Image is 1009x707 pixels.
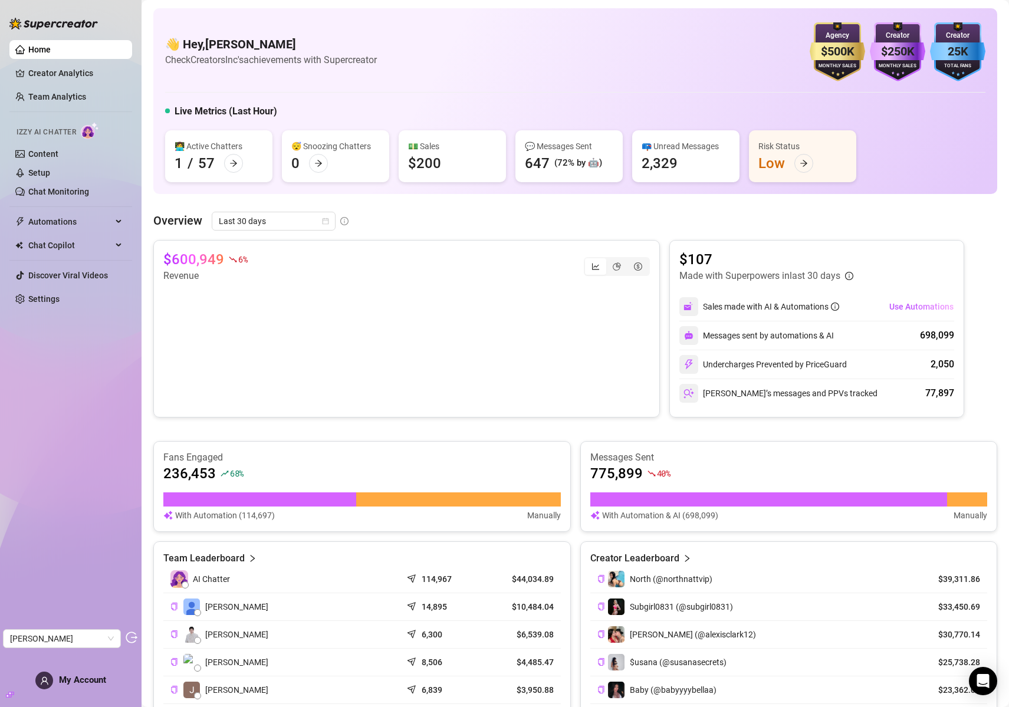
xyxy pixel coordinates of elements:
span: copy [597,603,605,610]
article: Manually [527,509,561,522]
img: AI Chatter [81,122,99,139]
span: build [6,690,14,699]
span: Last 30 days [219,212,328,230]
article: $6,539.08 [488,629,554,640]
div: 1 [175,154,183,173]
span: arrow-right [229,159,238,167]
a: Settings [28,294,60,304]
a: Chat Monitoring [28,187,89,196]
span: right [683,551,691,565]
span: thunderbolt [15,217,25,226]
img: Mark Vincent Ca… [183,654,200,670]
img: Luke (@alexisclark12) [608,626,625,643]
span: [PERSON_NAME] [205,656,268,669]
span: right [248,551,257,565]
span: calendar [322,218,329,225]
span: info-circle [340,217,349,225]
span: copy [597,630,605,638]
button: Use Automations [889,297,954,316]
article: $3,950.88 [488,684,554,696]
span: send [407,599,419,611]
div: 😴 Snoozing Chatters [291,140,380,153]
a: Setup [28,168,50,177]
button: Copy Creator ID [597,602,605,611]
div: 77,897 [925,386,954,400]
div: Total Fans [930,63,985,70]
span: rise [221,469,229,478]
div: Monthly Sales [870,63,925,70]
div: segmented control [584,257,650,276]
div: 0 [291,154,300,173]
div: Open Intercom Messenger [969,667,997,695]
article: $33,450.69 [926,601,980,613]
article: Check CreatorsInc's achievements with Supercreator [165,52,377,67]
img: blue-badge-DgoSNQY1.svg [930,22,985,81]
article: $39,311.86 [926,573,980,585]
span: Subgirl0831 (@subgirl0831) [630,602,733,611]
h5: Live Metrics (Last Hour) [175,104,277,119]
img: John Dhel Felis… [183,682,200,698]
article: $107 [679,250,853,269]
span: [PERSON_NAME] [205,600,268,613]
span: user [40,676,49,685]
span: dollar-circle [634,262,642,271]
img: Paul Andrei Cas… [183,626,200,643]
img: purple-badge-B9DA21FR.svg [870,22,925,81]
div: Monthly Sales [810,63,865,70]
span: copy [170,630,178,638]
div: 2,050 [931,357,954,371]
article: $600,949 [163,250,224,269]
span: send [407,682,419,694]
img: Baby (@babyyyybellaa) [608,682,625,698]
button: Copy Creator ID [597,685,605,694]
button: Copy Teammate ID [170,630,178,639]
div: 2,329 [642,154,678,173]
span: logout [126,632,137,643]
a: Discover Viral Videos [28,271,108,280]
article: Revenue [163,269,247,283]
span: 6 % [238,254,247,265]
span: send [407,627,419,639]
span: info-circle [831,302,839,311]
article: 236,453 [163,464,216,483]
span: copy [597,575,605,583]
article: 6,839 [422,684,442,696]
div: [PERSON_NAME]’s messages and PPVs tracked [679,384,877,403]
div: $500K [810,42,865,61]
span: arrow-right [314,159,323,167]
div: Undercharges Prevented by PriceGuard [679,355,847,374]
div: 💵 Sales [408,140,497,153]
div: Creator [930,30,985,41]
span: copy [597,686,605,693]
div: Sales made with AI & Automations [703,300,839,313]
span: 68 % [230,468,244,479]
article: 8,506 [422,656,442,668]
article: $10,484.04 [488,601,554,613]
a: Creator Analytics [28,64,123,83]
span: fall [648,469,656,478]
span: fall [229,255,237,264]
a: Home [28,45,51,54]
span: info-circle [845,272,853,280]
img: logo-BBDzfeDw.svg [9,18,98,29]
div: 647 [525,154,550,173]
article: With Automation & AI (698,099) [602,509,718,522]
span: $usana (@susanasecrets) [630,657,727,667]
span: AI Chatter [193,573,230,586]
span: North (@northnattvip) [630,574,712,584]
img: svg%3e [590,509,600,522]
button: Copy Teammate ID [170,657,178,666]
img: svg%3e [683,359,694,370]
span: send [407,571,419,583]
article: $4,485.47 [488,656,554,668]
article: Creator Leaderboard [590,551,679,565]
h4: 👋 Hey, [PERSON_NAME] [165,36,377,52]
span: Izzy AI Chatter [17,127,76,138]
button: Copy Teammate ID [170,602,178,611]
article: $23,362.08 [926,684,980,696]
span: [PERSON_NAME] [205,628,268,641]
span: copy [170,686,178,693]
div: 25K [930,42,985,61]
article: Fans Engaged [163,451,561,464]
span: Jackson [10,630,114,647]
